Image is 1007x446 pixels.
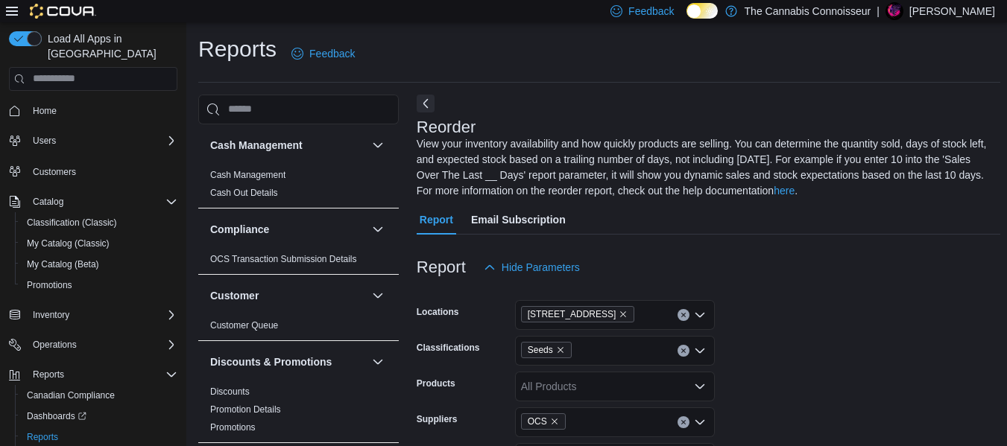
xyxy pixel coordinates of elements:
span: Catalog [27,193,177,211]
div: Discounts & Promotions [198,383,399,442]
span: 2-1874 Scugog Street [521,306,635,322]
a: Promotions [210,422,256,433]
input: Dark Mode [686,3,718,19]
span: Load All Apps in [GEOGRAPHIC_DATA] [42,31,177,61]
button: Open list of options [694,345,706,357]
a: Promotions [21,276,78,294]
p: The Cannabis Connoisseur [745,2,871,20]
label: Products [417,377,455,389]
span: Feedback [309,46,355,61]
div: Customer [198,316,399,340]
a: Customers [27,163,82,181]
a: My Catalog (Classic) [21,235,116,252]
button: Reports [3,364,183,385]
button: Open list of options [694,309,706,321]
button: Catalog [27,193,69,211]
button: Open list of options [694,416,706,428]
span: Catalog [33,196,63,208]
div: View your inventory availability and how quickly products are selling. You can determine the quan... [417,136,993,199]
button: Inventory [27,306,75,324]
a: Dashboards [15,406,183,427]
span: Dashboards [21,407,177,425]
button: Compliance [369,220,387,238]
span: My Catalog (Beta) [21,255,177,273]
span: Reports [27,431,58,443]
span: Seeds [528,343,553,357]
h3: Cash Management [210,138,303,153]
button: Compliance [210,222,366,237]
button: Open list of options [694,380,706,392]
span: Reports [33,369,64,380]
p: | [877,2,880,20]
span: Inventory [27,306,177,324]
span: Feedback [628,4,674,19]
span: Home [27,101,177,120]
a: Home [27,102,63,120]
a: Cash Management [210,170,285,180]
span: Classification (Classic) [21,214,177,232]
span: OCS [528,414,547,429]
span: My Catalog (Beta) [27,258,99,270]
span: [STREET_ADDRESS] [528,307,616,322]
button: Remove OCS from selection in this group [550,417,559,426]
span: Classification (Classic) [27,217,117,229]
button: Cash Management [369,136,387,154]
a: OCS Transaction Submission Details [210,254,357,264]
span: Cash Management [210,169,285,181]
button: Discounts & Promotions [210,354,366,369]
span: Promotions [210,421,256,433]
a: My Catalog (Beta) [21,255,105,273]
span: Promotions [21,276,177,294]
button: Inventory [3,305,183,325]
button: Promotions [15,275,183,296]
label: Locations [417,306,459,318]
span: Operations [27,336,177,354]
a: here [774,185,795,197]
button: Remove Seeds from selection in this group [556,345,565,354]
a: Cash Out Details [210,188,278,198]
button: Customer [369,287,387,305]
button: Remove 2-1874 Scugog Street from selection in this group [619,310,628,319]
a: Classification (Classic) [21,214,123,232]
button: My Catalog (Classic) [15,233,183,254]
span: Reports [21,428,177,446]
a: Discounts [210,386,250,397]
div: Tim Van Hoof [886,2,903,20]
label: Suppliers [417,413,458,425]
div: Cash Management [198,166,399,208]
span: OCS [521,413,566,430]
span: Customers [27,162,177,180]
h3: Reorder [417,118,476,136]
a: Promotion Details [210,404,281,415]
span: Dashboards [27,410,86,422]
h1: Reports [198,34,277,64]
p: [PERSON_NAME] [909,2,995,20]
span: Seeds [521,342,572,358]
span: Report [420,205,453,235]
span: Canadian Compliance [21,386,177,404]
button: Next [417,95,435,112]
span: Home [33,105,57,117]
span: Inventory [33,309,69,321]
span: My Catalog (Classic) [27,238,110,249]
span: OCS Transaction Submission Details [210,253,357,265]
span: Users [33,135,56,147]
button: Discounts & Promotions [369,353,387,371]
a: Dashboards [21,407,92,425]
label: Classifications [417,342,480,354]
button: Classification (Classic) [15,212,183,233]
button: Canadian Compliance [15,385,183,406]
span: My Catalog (Classic) [21,235,177,252]
span: Promotion Details [210,404,281,415]
span: Hide Parameters [502,260,580,275]
button: My Catalog (Beta) [15,254,183,275]
span: Cash Out Details [210,187,278,199]
button: Clear input [678,309,689,321]
button: Home [3,100,183,121]
span: Reports [27,366,177,383]
h3: Compliance [210,222,269,237]
span: Customers [33,166,76,178]
h3: Customer [210,288,259,303]
a: Canadian Compliance [21,386,121,404]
